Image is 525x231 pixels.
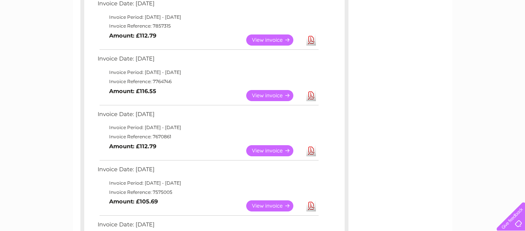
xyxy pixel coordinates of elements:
td: Invoice Date: [DATE] [96,54,320,68]
img: logo.png [18,20,57,43]
a: Download [306,145,316,156]
a: View [246,145,303,156]
a: View [246,200,303,211]
td: Invoice Date: [DATE] [96,109,320,123]
a: View [246,90,303,101]
a: Download [306,34,316,46]
a: 0333 014 3131 [381,4,433,13]
a: Download [306,200,316,211]
b: Amount: £116.55 [109,88,156,95]
a: Water [390,33,405,38]
a: Contact [474,33,493,38]
td: Invoice Period: [DATE] - [DATE] [96,68,320,77]
b: Amount: £112.79 [109,143,156,150]
a: Blog [458,33,469,38]
b: Amount: £105.69 [109,198,158,205]
td: Invoice Reference: 7670861 [96,132,320,141]
a: Telecoms [431,33,454,38]
div: Clear Business is a trading name of Verastar Limited (registered in [GEOGRAPHIC_DATA] No. 3667643... [82,4,444,37]
td: Invoice Reference: 7764746 [96,77,320,86]
b: Amount: £112.79 [109,32,156,39]
td: Invoice Reference: 7575005 [96,188,320,197]
a: View [246,34,303,46]
a: Download [306,90,316,101]
td: Invoice Period: [DATE] - [DATE] [96,123,320,132]
a: Energy [409,33,426,38]
td: Invoice Date: [DATE] [96,164,320,179]
td: Invoice Period: [DATE] - [DATE] [96,179,320,188]
a: Log out [500,33,518,38]
td: Invoice Period: [DATE] - [DATE] [96,13,320,22]
td: Invoice Reference: 7857315 [96,21,320,31]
